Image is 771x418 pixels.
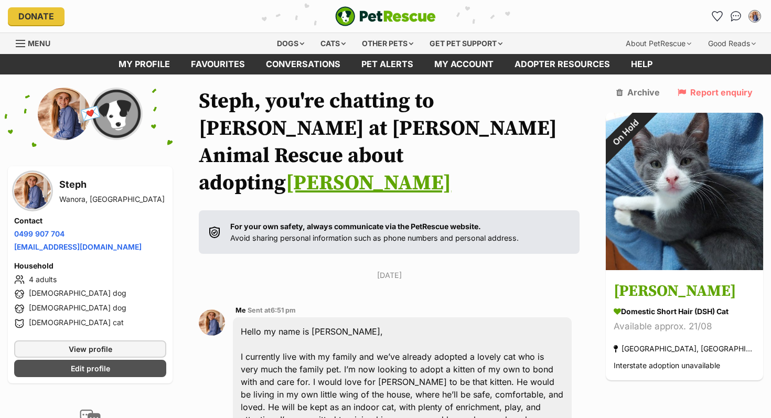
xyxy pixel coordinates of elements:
[14,273,166,286] li: 4 adults
[255,54,351,74] a: conversations
[230,221,519,243] p: Avoid sharing personal information such as phone numbers and personal address.
[606,272,763,380] a: [PERSON_NAME] Domestic Short Hair (DSH) Cat Available approx. 21/08 [GEOGRAPHIC_DATA], [GEOGRAPHI...
[248,306,296,314] span: Sent at
[606,113,763,270] img: Vinnie
[59,177,165,192] h3: Steph
[614,341,755,356] div: [GEOGRAPHIC_DATA], [GEOGRAPHIC_DATA]
[90,88,143,140] img: DRU Animal Rescue profile pic
[235,306,246,314] span: Me
[709,8,725,25] a: Favourites
[14,360,166,377] a: Edit profile
[355,33,421,54] div: Other pets
[727,8,744,25] a: Conversations
[731,11,742,22] img: chat-41dd97257d64d25036548639549fe6c8038ab92f7586957e7f3b1b290dea8141.svg
[271,306,296,314] span: 6:51 pm
[14,261,166,271] h4: Household
[14,173,51,209] img: Steph profile pic
[14,288,166,301] li: [DEMOGRAPHIC_DATA] dog
[14,242,142,251] a: [EMAIL_ADDRESS][DOMAIN_NAME]
[620,54,663,74] a: Help
[108,54,180,74] a: My profile
[749,11,760,22] img: Steph profile pic
[614,280,755,303] h3: [PERSON_NAME]
[606,262,763,272] a: On Hold
[313,33,353,54] div: Cats
[38,88,90,140] img: Steph profile pic
[180,54,255,74] a: Favourites
[79,102,102,125] span: 💌
[14,216,166,226] h4: Contact
[199,270,580,281] p: [DATE]
[709,8,763,25] ul: Account quick links
[14,229,65,238] a: 0499 907 704
[335,6,436,26] img: logo-e224e6f780fb5917bec1dbf3a21bbac754714ae5b6737aabdf751b685950b380.svg
[504,54,620,74] a: Adopter resources
[746,8,763,25] button: My account
[614,306,755,317] div: Domestic Short Hair (DSH) Cat
[14,303,166,315] li: [DEMOGRAPHIC_DATA] dog
[69,344,112,355] span: View profile
[28,39,50,48] span: Menu
[71,363,110,374] span: Edit profile
[614,361,720,370] span: Interstate adoption unavailable
[614,319,755,334] div: Available approx. 21/08
[678,88,753,97] a: Report enquiry
[199,309,225,336] img: Steph profile pic
[591,98,659,166] div: On Hold
[59,194,165,205] div: Wanora, [GEOGRAPHIC_DATA]
[199,88,580,197] h1: Steph, you're chatting to [PERSON_NAME] at [PERSON_NAME] Animal Rescue about adopting
[230,222,481,231] strong: For your own safety, always communicate via the PetRescue website.
[616,88,660,97] a: Archive
[16,33,58,52] a: Menu
[8,7,65,25] a: Donate
[14,317,166,330] li: [DEMOGRAPHIC_DATA] cat
[286,170,451,196] a: [PERSON_NAME]
[422,33,510,54] div: Get pet support
[14,340,166,358] a: View profile
[270,33,312,54] div: Dogs
[335,6,436,26] a: PetRescue
[618,33,699,54] div: About PetRescue
[701,33,763,54] div: Good Reads
[351,54,424,74] a: Pet alerts
[424,54,504,74] a: My account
